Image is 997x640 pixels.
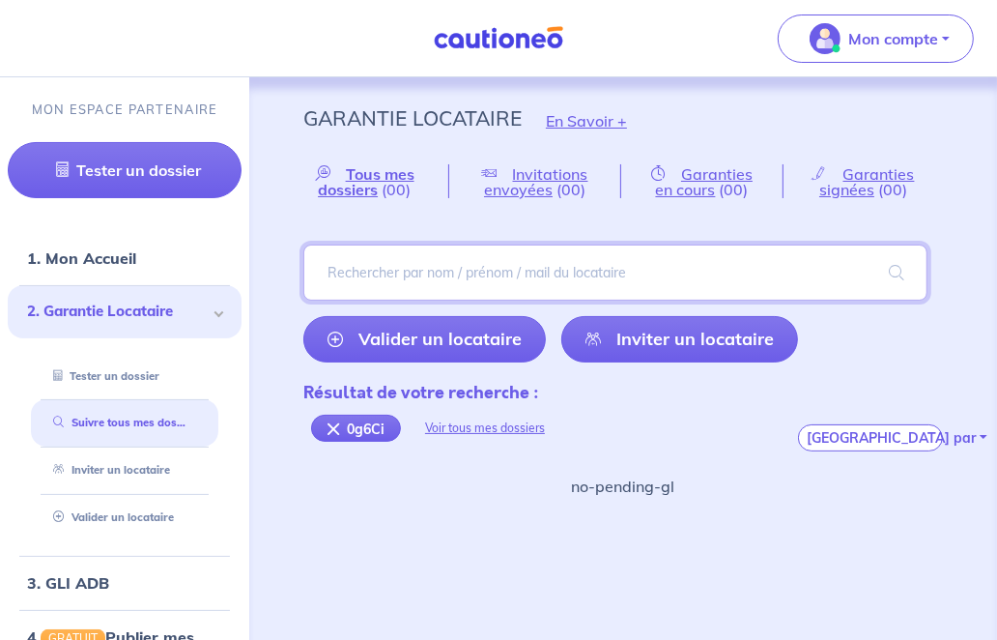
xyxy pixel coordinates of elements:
div: 3. GLI ADB [8,564,242,602]
a: Tous mes dossiers(00) [303,164,448,198]
a: Valider un locataire [303,316,546,363]
a: Garanties en cours(00) [621,164,783,198]
span: Garanties en cours [656,164,754,199]
a: Tester un dossier [8,142,242,198]
span: Tous mes dossiers [318,164,414,199]
input: Rechercher par nom / prénom / mail du locataire [303,245,927,301]
a: Suivre tous mes dossiers [45,416,202,429]
div: Résultat de votre recherche : [303,380,569,405]
div: Voir tous mes dossiers [401,405,569,451]
p: Mon compte [848,27,938,50]
img: illu_account_valid_menu.svg [810,23,840,54]
span: (00) [556,180,585,199]
button: En Savoir + [522,93,651,149]
a: Garanties signées(00) [783,164,943,198]
div: Tester un dossier [31,361,218,393]
button: [GEOGRAPHIC_DATA] par [798,424,943,451]
span: Invitations envoyées [484,164,588,199]
a: 3. GLI ADB [27,573,109,593]
span: (00) [382,180,411,199]
span: (00) [720,180,749,199]
div: Inviter un locataire [31,454,218,486]
div: 2. Garantie Locataire [8,285,242,338]
p: no-pending-gl [572,475,675,498]
span: search [866,246,927,300]
span: Garanties signées [819,164,915,199]
span: 2. Garantie Locataire [27,301,208,323]
div: 1. Mon Accueil [8,239,242,277]
div: Valider un locataire [31,502,218,534]
button: illu_account_valid_menu.svgMon compte [778,15,974,63]
span: (00) [878,180,907,199]
p: Garantie Locataire [303,101,522,135]
div: 0g6Ci [311,415,401,442]
img: Cautioneo [426,26,571,50]
div: Suivre tous mes dossiers [31,407,218,439]
a: Invitations envoyées(00) [449,164,620,198]
a: 1. Mon Accueil [27,248,136,268]
a: Inviter un locataire [561,316,798,363]
p: MON ESPACE PARTENAIRE [32,101,218,119]
a: Inviter un locataire [45,463,170,477]
a: Valider un locataire [45,510,174,524]
a: Tester un dossier [45,369,159,383]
